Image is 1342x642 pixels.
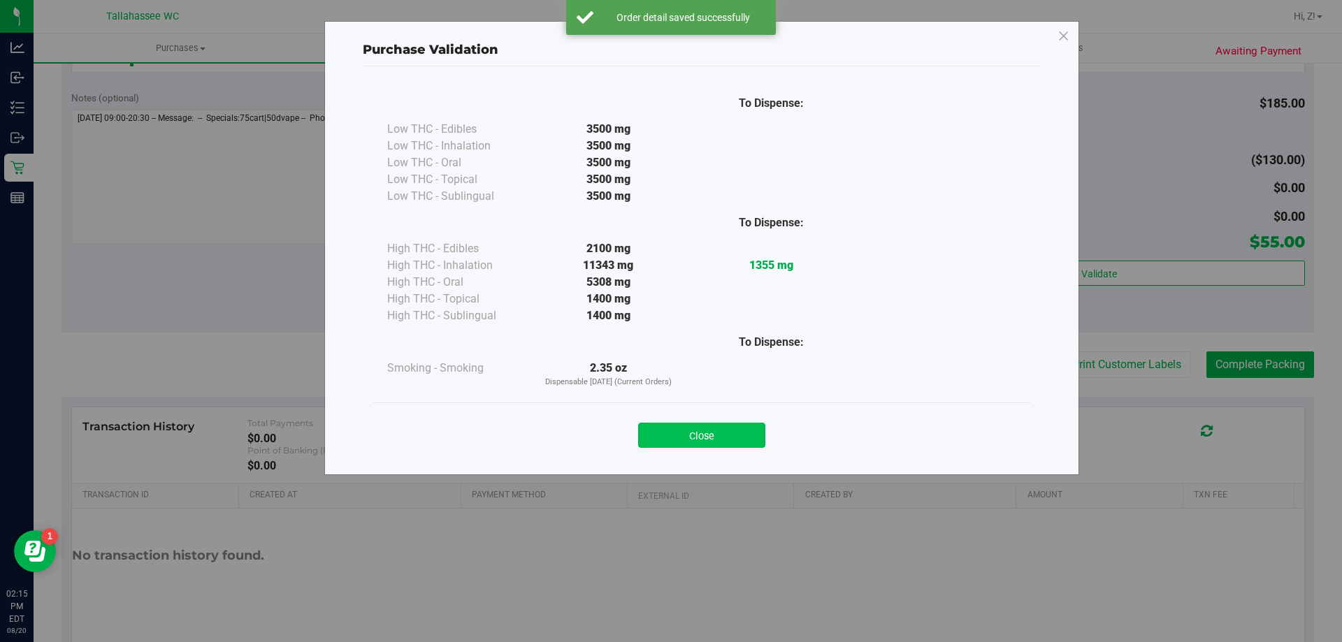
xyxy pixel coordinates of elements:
iframe: Resource center [14,530,56,572]
div: 5308 mg [527,274,690,291]
span: Purchase Validation [363,42,498,57]
div: High THC - Topical [387,291,527,307]
div: High THC - Edibles [387,240,527,257]
div: Order detail saved successfully [601,10,765,24]
div: 3500 mg [527,138,690,154]
div: Low THC - Topical [387,171,527,188]
iframe: Resource center unread badge [41,528,58,545]
div: To Dispense: [690,214,853,231]
p: Dispensable [DATE] (Current Orders) [527,377,690,388]
div: Smoking - Smoking [387,360,527,377]
div: 2100 mg [527,240,690,257]
div: 3500 mg [527,154,690,171]
div: Low THC - Oral [387,154,527,171]
div: High THC - Sublingual [387,307,527,324]
div: 11343 mg [527,257,690,274]
div: 2.35 oz [527,360,690,388]
div: Low THC - Sublingual [387,188,527,205]
div: To Dispense: [690,334,853,351]
div: High THC - Inhalation [387,257,527,274]
button: Close [638,423,765,448]
div: High THC - Oral [387,274,527,291]
div: Low THC - Inhalation [387,138,527,154]
strong: 1355 mg [749,258,793,272]
div: To Dispense: [690,95,853,112]
div: Low THC - Edibles [387,121,527,138]
div: 3500 mg [527,188,690,205]
div: 3500 mg [527,121,690,138]
div: 1400 mg [527,291,690,307]
div: 1400 mg [527,307,690,324]
div: 3500 mg [527,171,690,188]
